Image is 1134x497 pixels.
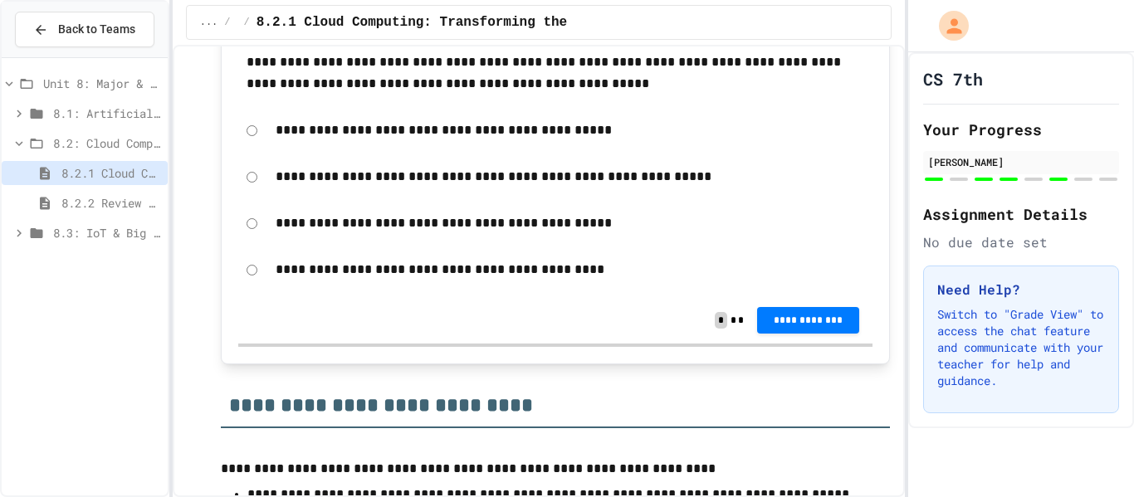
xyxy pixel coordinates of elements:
span: Back to Teams [58,21,135,38]
span: 8.1: Artificial Intelligence Basics [53,105,161,122]
span: / [244,16,250,29]
h2: Your Progress [923,118,1119,141]
h3: Need Help? [937,280,1105,300]
button: Back to Teams [15,12,154,47]
span: 8.2.2 Review - Cloud Computing [61,194,161,212]
span: 8.2: Cloud Computing [53,134,161,152]
h2: Assignment Details [923,202,1119,226]
span: ... [200,16,218,29]
p: Switch to "Grade View" to access the chat feature and communicate with your teacher for help and ... [937,306,1105,389]
h1: CS 7th [923,67,983,90]
span: 8.2.1 Cloud Computing: Transforming the Digital World [257,12,679,32]
span: 8.3: IoT & Big Data [53,224,161,241]
span: Unit 8: Major & Emerging Technologies [43,75,161,92]
span: / [224,16,230,29]
div: No due date set [923,232,1119,252]
div: [PERSON_NAME] [928,154,1114,169]
div: My Account [921,7,973,45]
span: 8.2.1 Cloud Computing: Transforming the Digital World [61,164,161,182]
